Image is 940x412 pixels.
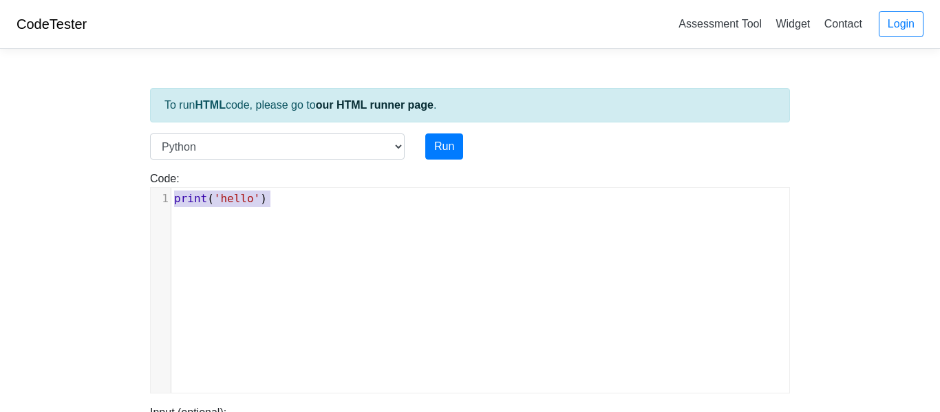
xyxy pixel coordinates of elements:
[17,17,87,32] a: CodeTester
[819,12,868,35] a: Contact
[151,191,171,207] div: 1
[174,192,267,205] span: ( )
[195,99,225,111] strong: HTML
[673,12,767,35] a: Assessment Tool
[770,12,815,35] a: Widget
[150,88,790,122] div: To run code, please go to .
[316,99,434,111] a: our HTML runner page
[214,192,260,205] span: 'hello'
[879,11,923,37] a: Login
[425,133,463,160] button: Run
[174,192,207,205] span: print
[140,171,800,393] div: Code:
